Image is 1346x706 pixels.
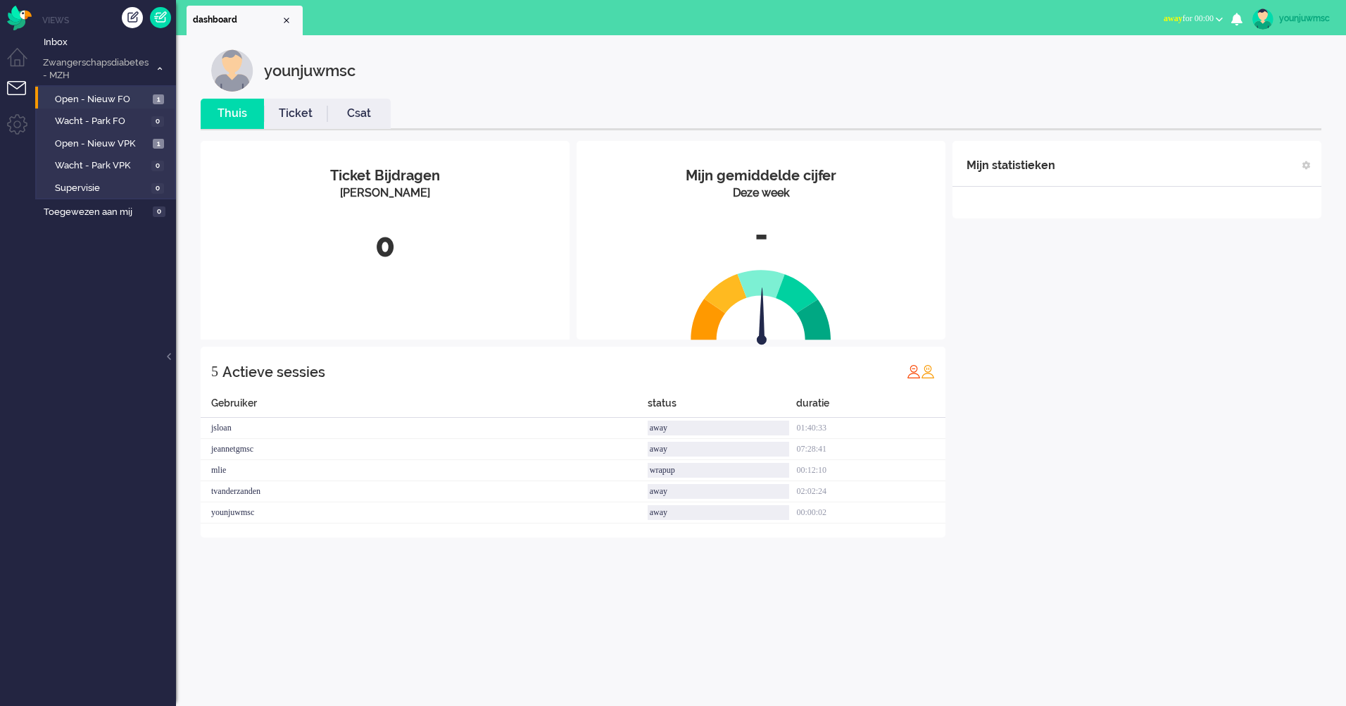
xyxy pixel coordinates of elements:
div: 02:02:24 [796,481,945,502]
a: Inbox [41,34,176,49]
a: Wacht - Park FO 0 [41,113,175,128]
span: 0 [151,116,164,127]
img: flow_omnibird.svg [7,6,32,30]
span: 0 [153,206,165,217]
div: tvanderzanden [201,481,648,502]
div: Gebruiker [201,396,648,418]
div: younjuwmsc [1279,11,1332,25]
span: 0 [151,183,164,194]
a: Wacht - Park VPK 0 [41,157,175,173]
span: Inbox [44,36,176,49]
a: Open - Nieuw VPK 1 [41,135,175,151]
li: Dashboard [187,6,303,35]
div: duratie [796,396,945,418]
div: away [648,484,790,499]
div: wrapup [648,463,790,478]
div: Close tab [281,15,292,26]
div: Mijn statistieken [967,151,1055,180]
li: Views [42,14,176,26]
div: Mijn gemiddelde cijfer [587,166,935,186]
div: - [587,212,935,259]
li: Dashboard menu [7,48,39,80]
div: 00:00:02 [796,502,945,524]
span: Zwangerschapsdiabetes - MZH [41,56,150,82]
a: Csat [327,106,391,122]
a: younjuwmsc [1250,8,1332,30]
div: 01:40:33 [796,418,945,439]
span: away [1164,13,1183,23]
div: [PERSON_NAME] [211,185,559,202]
div: jsloan [201,418,648,439]
div: jeannetgmsc [201,439,648,460]
img: arrow.svg [731,287,792,348]
li: Csat [327,99,391,129]
div: away [648,505,790,520]
span: Wacht - Park FO [55,115,148,128]
span: 0 [151,161,164,171]
button: awayfor 00:00 [1155,8,1231,29]
span: 1 [153,139,164,149]
div: 07:28:41 [796,439,945,460]
a: Supervisie 0 [41,180,175,195]
div: mlie [201,460,648,481]
span: 1 [153,94,164,105]
a: Omnidesk [7,9,32,20]
li: Admin menu [7,114,39,146]
div: Ticket Bijdragen [211,166,559,186]
li: Thuis [201,99,264,129]
img: semi_circle.svg [691,269,831,340]
span: Open - Nieuw FO [55,93,149,106]
a: Toegewezen aan mij 0 [41,204,176,219]
div: away [648,421,790,435]
a: Open - Nieuw FO 1 [41,91,175,106]
img: customer.svg [211,49,253,92]
li: awayfor 00:00 [1155,4,1231,35]
div: Actieve sessies [222,358,325,386]
div: Deze week [587,185,935,202]
span: for 00:00 [1164,13,1214,23]
div: away [648,442,790,457]
a: Thuis [201,106,264,122]
div: 5 [211,357,218,385]
span: Toegewezen aan mij [44,206,149,219]
div: Creëer ticket [122,7,143,28]
span: dashboard [193,14,281,26]
a: Quick Ticket [150,7,171,28]
div: younjuwmsc [264,49,356,92]
li: Tickets menu [7,81,39,113]
span: Supervisie [55,182,148,195]
a: Ticket [264,106,327,122]
span: Wacht - Park VPK [55,159,148,173]
img: profile_orange.svg [921,364,935,378]
li: Ticket [264,99,327,129]
img: avatar [1252,8,1273,30]
img: profile_red.svg [907,364,921,378]
span: Open - Nieuw VPK [55,137,149,151]
div: status [648,396,797,418]
div: younjuwmsc [201,502,648,524]
div: 00:12:10 [796,460,945,481]
div: 0 [211,223,559,269]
